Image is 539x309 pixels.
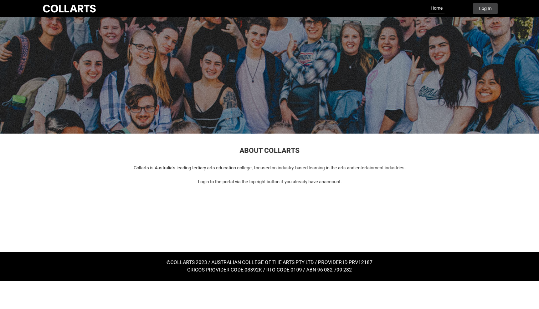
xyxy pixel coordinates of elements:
[473,3,498,14] button: Log In
[324,179,342,184] span: account.
[46,178,493,185] p: Login to the portal via the top right button if you already have an
[240,146,299,155] span: ABOUT COLLARTS
[429,3,445,14] a: Home
[46,164,493,171] p: Collarts is Australia's leading tertiary arts education college, focused on industry-based learni...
